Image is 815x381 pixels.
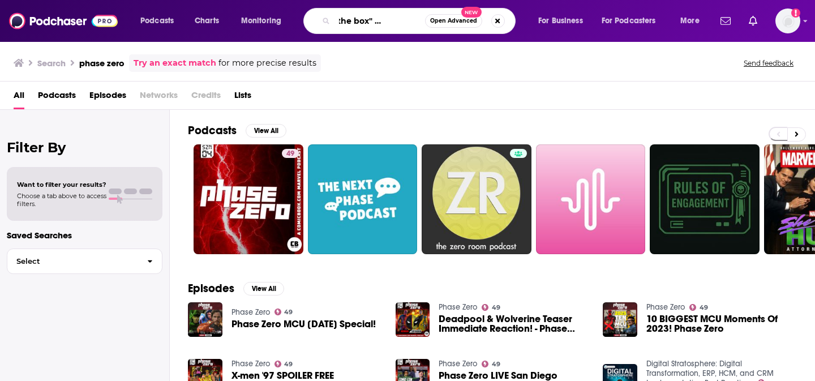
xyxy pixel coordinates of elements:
[530,12,597,30] button: open menu
[7,258,138,265] span: Select
[314,8,526,34] div: Search podcasts, credits, & more...
[492,305,500,310] span: 49
[218,57,316,70] span: for more precise results
[680,13,700,29] span: More
[231,319,376,329] span: Phase Zero MCU [DATE] Special!
[7,230,162,241] p: Saved Searches
[334,12,425,30] input: Search podcasts, credits, & more...
[775,8,800,33] img: User Profile
[700,305,708,310] span: 49
[430,18,477,24] span: Open Advanced
[646,302,685,312] a: Phase Zero
[188,281,234,296] h2: Episodes
[243,282,284,296] button: View All
[79,58,125,69] h3: phase zero
[603,302,637,337] img: 10 BIGGEST MCU Moments Of 2023! Phase Zero
[187,12,226,30] a: Charts
[672,12,714,30] button: open menu
[689,304,708,311] a: 49
[132,12,188,30] button: open menu
[234,86,251,109] a: Lists
[716,11,735,31] a: Show notifications dropdown
[140,86,178,109] span: Networks
[425,14,482,28] button: Open AdvancedNew
[492,362,500,367] span: 49
[396,302,430,337] img: Deadpool & Wolverine Teaser Immediate Reaction! - Phase Zero
[188,123,286,138] a: PodcastsView All
[17,192,106,208] span: Choose a tab above to access filters.
[646,314,797,333] a: 10 BIGGEST MCU Moments Of 2023! Phase Zero
[195,13,219,29] span: Charts
[284,362,293,367] span: 49
[38,86,76,109] a: Podcasts
[231,319,376,329] a: Phase Zero MCU Thanksgiving Special!
[461,7,482,18] span: New
[439,314,589,333] a: Deadpool & Wolverine Teaser Immediate Reaction! - Phase Zero
[231,307,270,317] a: Phase Zero
[602,13,656,29] span: For Podcasters
[274,309,293,315] a: 49
[594,12,672,30] button: open menu
[241,13,281,29] span: Monitoring
[775,8,800,33] button: Show profile menu
[274,361,293,367] a: 49
[775,8,800,33] span: Logged in as mijal
[188,302,222,337] img: Phase Zero MCU Thanksgiving Special!
[439,302,477,312] a: Phase Zero
[744,11,762,31] a: Show notifications dropdown
[17,181,106,189] span: Want to filter your results?
[740,58,797,68] button: Send feedback
[134,57,216,70] a: Try an exact match
[482,304,500,311] a: 49
[37,58,66,69] h3: Search
[188,123,237,138] h2: Podcasts
[482,361,500,367] a: 49
[246,124,286,138] button: View All
[140,13,174,29] span: Podcasts
[282,149,299,158] a: 49
[14,86,24,109] a: All
[286,148,294,160] span: 49
[231,359,270,369] a: Phase Zero
[9,10,118,32] img: Podchaser - Follow, Share and Rate Podcasts
[188,281,284,296] a: EpisodesView All
[233,12,296,30] button: open menu
[194,144,303,254] a: 49
[791,8,800,18] svg: Add a profile image
[89,86,126,109] a: Episodes
[538,13,583,29] span: For Business
[7,249,162,274] button: Select
[439,359,477,369] a: Phase Zero
[191,86,221,109] span: Credits
[284,310,293,315] span: 49
[7,139,162,156] h2: Filter By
